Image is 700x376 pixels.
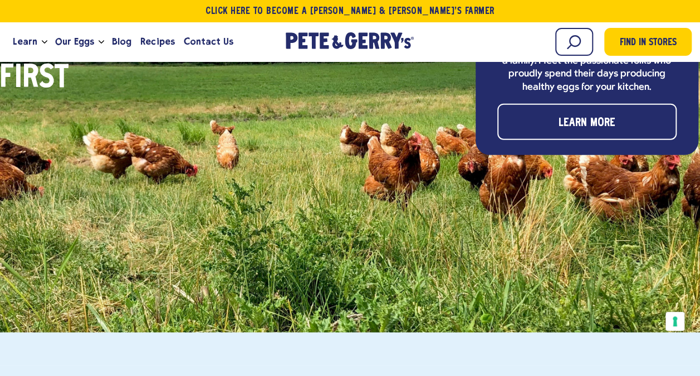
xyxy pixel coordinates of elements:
[13,35,37,49] span: Learn
[665,312,684,331] button: Your consent preferences for tracking technologies
[55,35,94,49] span: Our Eggs
[112,35,131,49] span: Blog
[555,28,593,56] input: Search
[136,27,179,57] a: Recipes
[51,27,99,57] a: Our Eggs
[42,40,47,44] button: Open the dropdown menu for Learn
[8,27,42,57] a: Learn
[179,27,238,57] a: Contact Us
[497,104,677,140] a: Learn More
[140,35,174,49] span: Recipes
[99,40,104,44] button: Open the dropdown menu for Our Eggs
[184,35,233,49] span: Contact Us
[107,27,136,57] a: Blog
[559,114,615,132] span: Learn More
[619,36,676,51] span: Find in Stores
[604,28,692,56] a: Find in Stores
